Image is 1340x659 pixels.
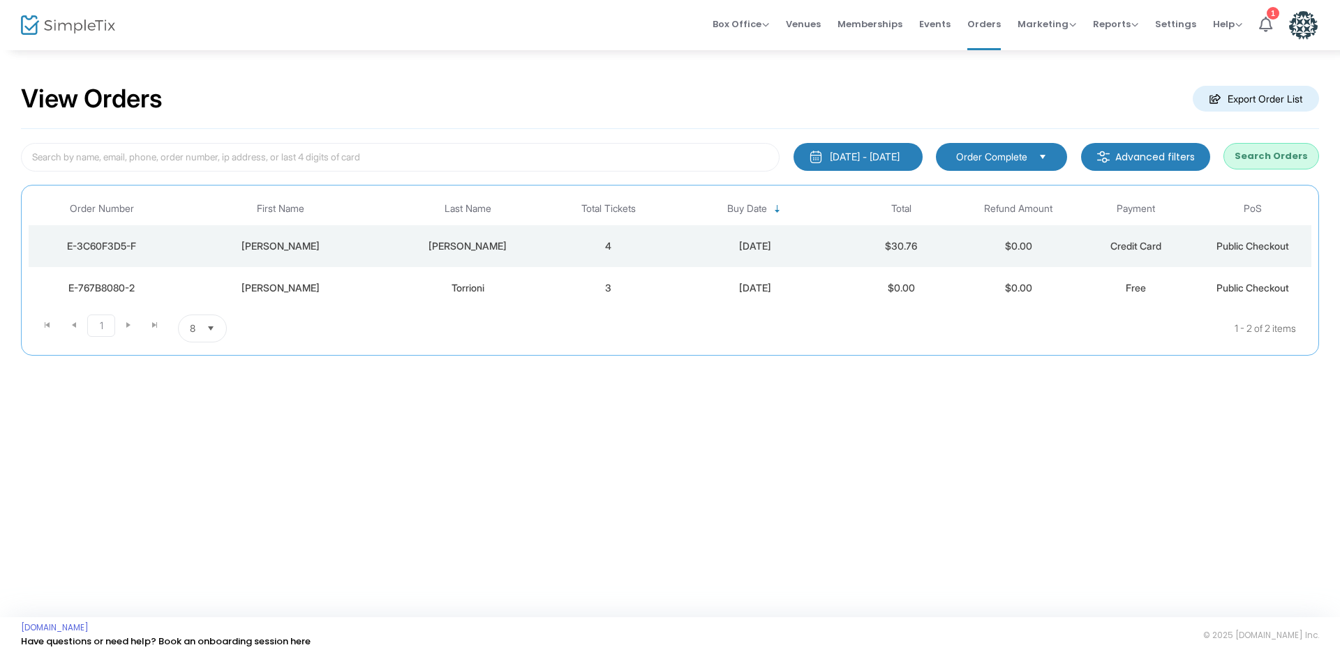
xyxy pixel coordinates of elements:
[1033,149,1052,165] button: Select
[550,225,667,267] td: 4
[809,150,823,164] img: monthly
[960,225,1077,267] td: $0.00
[830,150,900,164] div: [DATE] - [DATE]
[21,143,780,172] input: Search by name, email, phone, order number, ip address, or last 4 digits of card
[1096,150,1110,164] img: filter
[70,203,134,215] span: Order Number
[772,204,783,215] span: Sortable
[960,192,1077,225] th: Refund Amount
[1018,17,1076,31] span: Marketing
[201,315,221,342] button: Select
[29,192,1311,309] div: Data table
[257,203,304,215] span: First Name
[21,84,163,114] h2: View Orders
[21,622,89,633] a: [DOMAIN_NAME]
[32,239,172,253] div: E-3C60F3D5-F
[1213,17,1242,31] span: Help
[1216,282,1289,294] span: Public Checkout
[179,239,382,253] div: Raymond
[1126,282,1146,294] span: Free
[1117,203,1155,215] span: Payment
[843,267,960,309] td: $0.00
[389,281,546,295] div: Torrioni
[389,239,546,253] div: Badowski
[550,267,667,309] td: 3
[919,6,951,42] span: Events
[1155,6,1196,42] span: Settings
[1223,143,1319,169] button: Search Orders
[967,6,1001,42] span: Orders
[445,203,491,215] span: Last Name
[727,203,767,215] span: Buy Date
[1244,203,1262,215] span: PoS
[1193,86,1319,112] m-button: Export Order List
[671,281,840,295] div: 9/16/2025
[1110,240,1161,252] span: Credit Card
[366,315,1296,342] kendo-pager-info: 1 - 2 of 2 items
[786,6,821,42] span: Venues
[1081,143,1210,171] m-button: Advanced filters
[1203,630,1319,641] span: © 2025 [DOMAIN_NAME] Inc.
[190,321,195,335] span: 8
[843,225,960,267] td: $30.76
[87,315,115,337] span: Page 1
[960,267,1077,309] td: $0.00
[837,6,902,42] span: Memberships
[1093,17,1138,31] span: Reports
[843,192,960,225] th: Total
[956,150,1027,164] span: Order Complete
[671,239,840,253] div: 9/16/2025
[21,635,311,648] a: Have questions or need help? Book an onboarding session here
[794,143,923,171] button: [DATE] - [DATE]
[179,281,382,295] div: Joseph
[1267,7,1279,20] div: 1
[1216,240,1289,252] span: Public Checkout
[713,17,769,31] span: Box Office
[550,192,667,225] th: Total Tickets
[32,281,172,295] div: E-767B8080-2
